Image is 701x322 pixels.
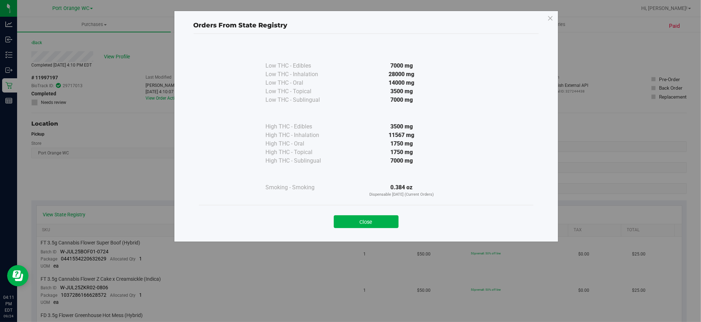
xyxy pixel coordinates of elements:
[334,215,399,228] button: Close
[266,96,337,104] div: Low THC - Sublingual
[337,139,467,148] div: 1750 mg
[266,139,337,148] div: High THC - Oral
[266,183,337,192] div: Smoking - Smoking
[337,148,467,157] div: 1750 mg
[337,70,467,79] div: 28000 mg
[266,148,337,157] div: High THC - Topical
[266,79,337,87] div: Low THC - Oral
[337,183,467,198] div: 0.384 oz
[337,131,467,139] div: 11567 mg
[266,62,337,70] div: Low THC - Edibles
[266,131,337,139] div: High THC - Inhalation
[337,79,467,87] div: 14000 mg
[337,157,467,165] div: 7000 mg
[266,157,337,165] div: High THC - Sublingual
[266,87,337,96] div: Low THC - Topical
[337,87,467,96] div: 3500 mg
[337,96,467,104] div: 7000 mg
[194,21,288,29] span: Orders From State Registry
[266,122,337,131] div: High THC - Edibles
[7,265,28,286] iframe: Resource center
[266,70,337,79] div: Low THC - Inhalation
[337,192,467,198] p: Dispensable [DATE] (Current Orders)
[337,122,467,131] div: 3500 mg
[337,62,467,70] div: 7000 mg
